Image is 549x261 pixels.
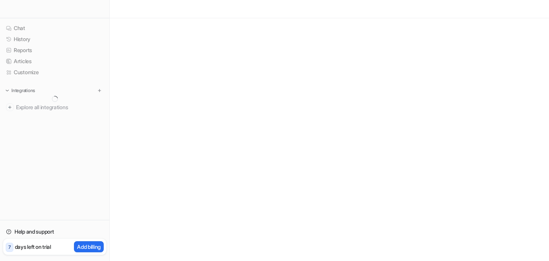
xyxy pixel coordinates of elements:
a: Explore all integrations [3,102,106,113]
button: Add billing [74,241,104,252]
a: Reports [3,45,106,56]
a: Articles [3,56,106,67]
img: expand menu [5,88,10,93]
a: Chat [3,23,106,33]
a: History [3,34,106,45]
button: Integrations [3,87,37,94]
a: Help and support [3,226,106,237]
p: Integrations [11,88,35,94]
a: Customize [3,67,106,78]
img: explore all integrations [6,103,14,111]
p: Add billing [77,243,101,251]
img: menu_add.svg [97,88,102,93]
p: 7 [8,244,11,251]
p: days left on trial [15,243,51,251]
span: Explore all integrations [16,101,103,113]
